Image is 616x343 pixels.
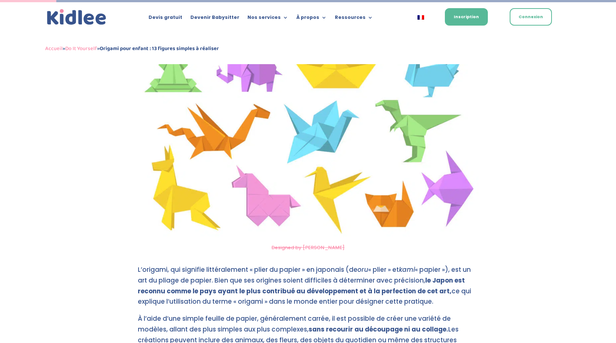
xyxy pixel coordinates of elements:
a: Kidlee Logo [45,7,108,27]
a: Devenir Babysitter [190,15,239,23]
img: Origami pour enfant [138,39,479,240]
strong: le Japon est reconnu comme le pays ayant le plus contribué au développement et à la perfection de... [138,276,465,296]
a: Designed by [PERSON_NAME] [272,244,344,251]
p: L’origami, qui signifie littéralement « plier du papier » en japonais (de « plier » et « papier »... [138,264,479,314]
a: Devis gratuit [149,15,182,23]
strong: Origami pour enfant : 13 figures simples à réaliser [100,44,219,53]
a: À propos [296,15,327,23]
em: kami [399,265,415,274]
a: Do It Yourself [65,44,97,53]
em: oru [357,265,368,274]
a: Nos services [247,15,288,23]
strong: sans recourir au découpage ni au collage. [309,325,448,334]
a: Inscription [445,8,488,26]
a: Accueil [45,44,63,53]
img: Français [417,15,424,20]
a: Ressources [335,15,373,23]
img: logo_kidlee_bleu [45,7,108,27]
a: Connexion [510,8,552,26]
span: » » [45,44,219,53]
